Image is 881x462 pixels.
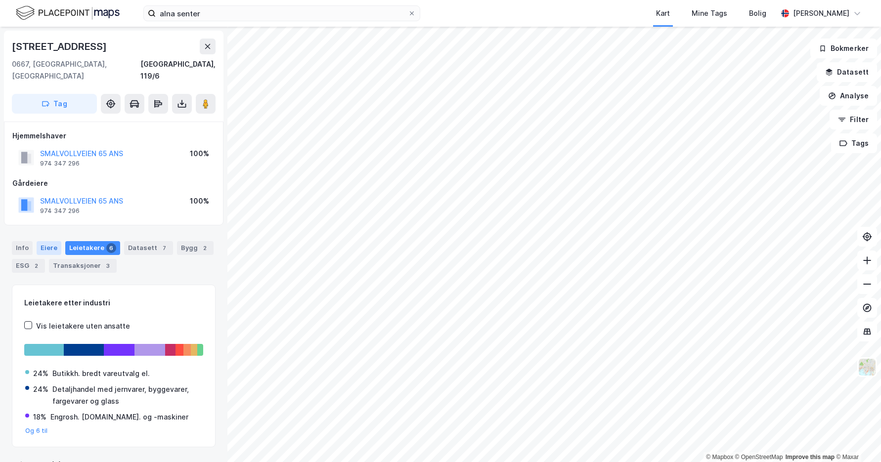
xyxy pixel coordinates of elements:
[12,58,140,82] div: 0667, [GEOGRAPHIC_DATA], [GEOGRAPHIC_DATA]
[810,39,877,58] button: Bokmerker
[786,454,835,461] a: Improve this map
[24,297,203,309] div: Leietakere etter industri
[50,411,188,423] div: Engrosh. [DOMAIN_NAME]. og -maskiner
[31,261,41,271] div: 2
[65,241,120,255] div: Leietakere
[159,243,169,253] div: 7
[12,130,215,142] div: Hjemmelshaver
[12,241,33,255] div: Info
[37,241,61,255] div: Eiere
[33,411,46,423] div: 18%
[12,259,45,273] div: ESG
[12,94,97,114] button: Tag
[858,358,877,377] img: Z
[190,148,209,160] div: 100%
[817,62,877,82] button: Datasett
[25,427,48,435] button: Og 6 til
[12,39,109,54] div: [STREET_ADDRESS]
[830,110,877,129] button: Filter
[692,7,727,19] div: Mine Tags
[832,415,881,462] iframe: Chat Widget
[124,241,173,255] div: Datasett
[706,454,733,461] a: Mapbox
[33,368,48,379] div: 24%
[190,195,209,207] div: 100%
[793,7,849,19] div: [PERSON_NAME]
[106,243,116,253] div: 6
[16,4,120,22] img: logo.f888ab2527a4732fd821a326f86c7f29.svg
[200,243,210,253] div: 2
[12,177,215,189] div: Gårdeiere
[156,6,408,21] input: Søk på adresse, matrikkel, gårdeiere, leietakere eller personer
[40,160,80,168] div: 974 347 296
[49,259,117,273] div: Transaksjoner
[40,207,80,215] div: 974 347 296
[103,261,113,271] div: 3
[36,320,130,332] div: Vis leietakere uten ansatte
[831,133,877,153] button: Tags
[820,86,877,106] button: Analyse
[749,7,766,19] div: Bolig
[33,383,48,395] div: 24%
[656,7,670,19] div: Kart
[52,368,150,379] div: Butikkh. bredt vareutvalg el.
[140,58,216,82] div: [GEOGRAPHIC_DATA], 119/6
[52,383,202,407] div: Detaljhandel med jernvarer, byggevarer, fargevarer og glass
[177,241,214,255] div: Bygg
[735,454,783,461] a: OpenStreetMap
